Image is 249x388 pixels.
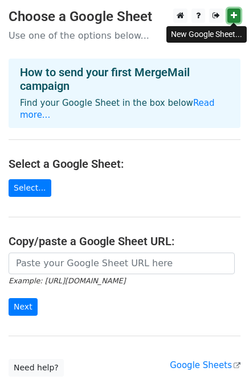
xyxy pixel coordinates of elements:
[9,234,240,248] h4: Copy/paste a Google Sheet URL:
[20,98,215,120] a: Read more...
[9,276,125,285] small: Example: [URL][DOMAIN_NAME]
[192,333,249,388] iframe: Chat Widget
[9,30,240,42] p: Use one of the options below...
[9,253,235,274] input: Paste your Google Sheet URL here
[9,9,240,25] h3: Choose a Google Sheet
[20,97,229,121] p: Find your Google Sheet in the box below
[170,360,240,370] a: Google Sheets
[9,298,38,316] input: Next
[20,65,229,93] h4: How to send your first MergeMail campaign
[9,359,64,377] a: Need help?
[9,179,51,197] a: Select...
[9,157,240,171] h4: Select a Google Sheet:
[166,26,247,43] div: New Google Sheet...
